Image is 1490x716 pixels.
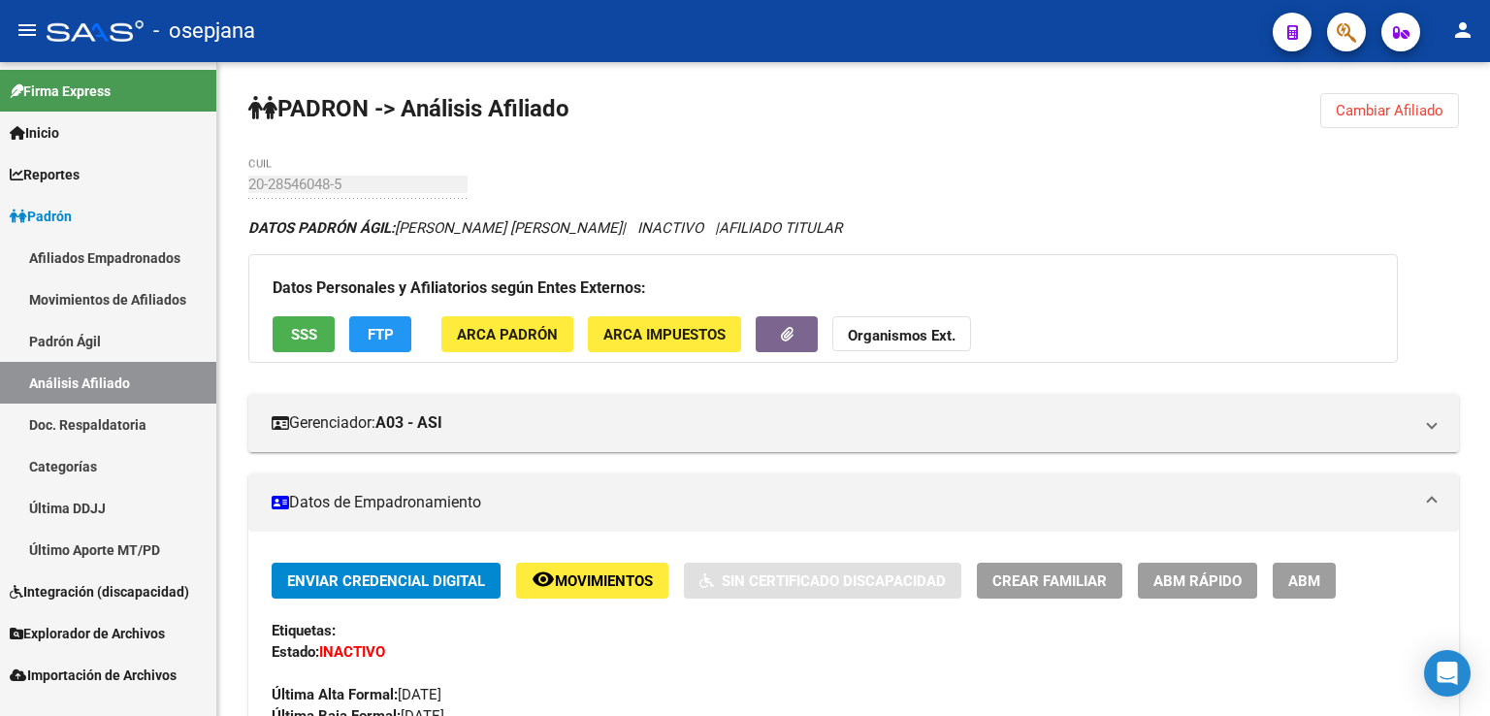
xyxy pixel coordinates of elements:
[248,219,842,237] i: | INACTIVO |
[368,326,394,343] span: FTP
[10,623,165,644] span: Explorador de Archivos
[532,568,555,591] mat-icon: remove_red_eye
[603,326,726,343] span: ARCA Impuestos
[1273,563,1336,599] button: ABM
[588,316,741,352] button: ARCA Impuestos
[272,643,319,661] strong: Estado:
[10,122,59,144] span: Inicio
[272,686,398,703] strong: Última Alta Formal:
[273,316,335,352] button: SSS
[272,622,336,639] strong: Etiquetas:
[555,572,653,590] span: Movimientos
[287,572,485,590] span: Enviar Credencial Digital
[349,316,411,352] button: FTP
[10,164,80,185] span: Reportes
[441,316,573,352] button: ARCA Padrón
[10,581,189,602] span: Integración (discapacidad)
[1288,572,1320,590] span: ABM
[992,572,1107,590] span: Crear Familiar
[375,412,442,434] strong: A03 - ASI
[719,219,842,237] span: AFILIADO TITULAR
[272,563,501,599] button: Enviar Credencial Digital
[722,572,946,590] span: Sin Certificado Discapacidad
[1153,572,1242,590] span: ABM Rápido
[248,219,395,237] strong: DATOS PADRÓN ÁGIL:
[273,275,1374,302] h3: Datos Personales y Afiliatorios según Entes Externos:
[1451,18,1474,42] mat-icon: person
[272,492,1412,513] mat-panel-title: Datos de Empadronamiento
[319,643,385,661] strong: INACTIVO
[1336,102,1443,119] span: Cambiar Afiliado
[1320,93,1459,128] button: Cambiar Afiliado
[248,219,622,237] span: [PERSON_NAME] [PERSON_NAME]
[977,563,1122,599] button: Crear Familiar
[272,686,441,703] span: [DATE]
[153,10,255,52] span: - osepjana
[10,81,111,102] span: Firma Express
[10,665,177,686] span: Importación de Archivos
[848,327,956,344] strong: Organismos Ext.
[516,563,668,599] button: Movimientos
[832,316,971,352] button: Organismos Ext.
[291,326,317,343] span: SSS
[272,412,1412,434] mat-panel-title: Gerenciador:
[1424,650,1471,697] div: Open Intercom Messenger
[248,95,569,122] strong: PADRON -> Análisis Afiliado
[684,563,961,599] button: Sin Certificado Discapacidad
[1138,563,1257,599] button: ABM Rápido
[248,473,1459,532] mat-expansion-panel-header: Datos de Empadronamiento
[10,206,72,227] span: Padrón
[248,394,1459,452] mat-expansion-panel-header: Gerenciador:A03 - ASI
[457,326,558,343] span: ARCA Padrón
[16,18,39,42] mat-icon: menu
